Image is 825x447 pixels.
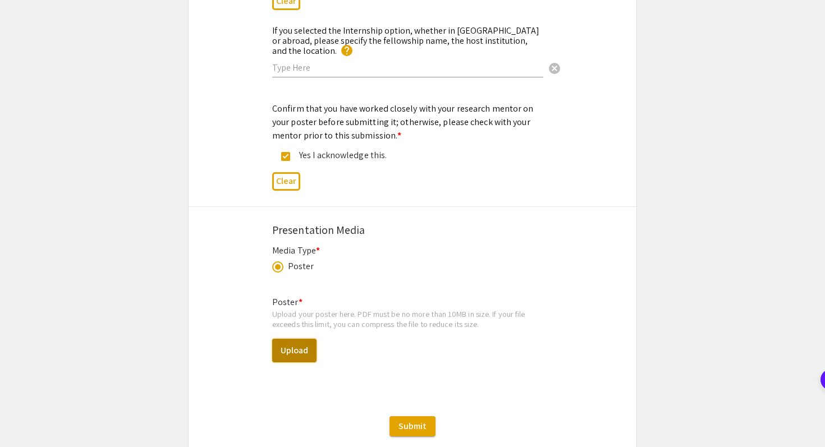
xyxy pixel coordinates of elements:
button: Submit [389,416,436,436]
mat-label: If you selected the Internship option, whether in [GEOGRAPHIC_DATA] or abroad, please specify the... [272,25,539,57]
mat-label: Media Type [272,245,320,256]
span: cancel [548,62,561,75]
input: Type Here [272,62,543,73]
div: Poster [288,260,314,273]
iframe: Chat [8,397,48,439]
div: Presentation Media [272,222,553,238]
button: Clear [272,172,300,191]
mat-label: Poster [272,296,302,308]
div: Yes I acknowledge this. [290,149,526,162]
div: Upload your poster here. PDF must be no more than 10MB in size. If your file exceeds this limit, ... [272,309,553,329]
span: Submit [398,420,427,432]
mat-icon: help [340,44,354,57]
button: Upload [272,339,317,362]
mat-label: Confirm that you have worked closely with your research mentor on your poster before submitting i... [272,103,534,141]
button: Clear [543,56,566,79]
